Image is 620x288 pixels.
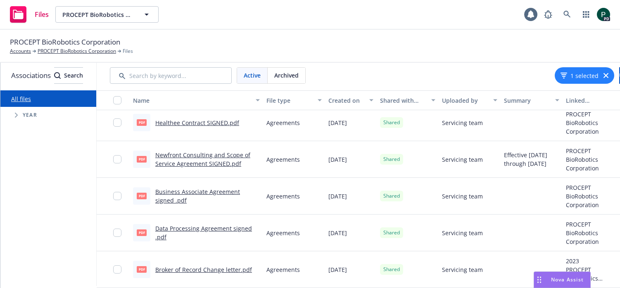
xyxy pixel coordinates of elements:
span: pdf [137,119,147,125]
span: [DATE] [328,192,347,201]
button: Name [130,90,263,110]
span: Active [244,71,261,80]
span: PROCEPT BioRobotics Corporation [10,37,120,47]
a: Report a Bug [540,6,556,23]
a: Newfront Consulting and Scope of Service Agreement SIGNED.pdf [155,151,250,168]
div: Created on [328,96,364,105]
span: Shared [383,119,400,126]
span: Servicing team [442,155,483,164]
span: Year [23,113,37,118]
span: pdf [137,266,147,272]
a: Healthee Contract SIGNED.pdf [155,119,239,127]
a: Broker of Record Change letter.pdf [155,266,252,274]
button: Uploaded by [439,90,501,110]
span: pdf [137,156,147,162]
span: Servicing team [442,192,483,201]
div: Summary [504,96,550,105]
span: pdf [137,229,147,236]
img: photo [597,8,610,21]
a: Accounts [10,47,31,55]
a: PROCEPT BioRobotics Corporation [38,47,116,55]
span: [DATE] [328,118,347,127]
span: Agreements [266,265,300,274]
a: Files [7,3,52,26]
a: Switch app [578,6,594,23]
span: Files [123,47,133,55]
button: Shared with client [377,90,439,110]
div: Shared with client [380,96,426,105]
span: Agreements [266,118,300,127]
div: File type [266,96,313,105]
span: [DATE] [328,155,347,164]
span: Shared [383,156,400,163]
span: Servicing team [442,229,483,237]
button: Nova Assist [534,271,591,288]
span: Effective [DATE] through [DATE] [504,151,559,168]
input: Toggle Row Selected [113,155,121,163]
div: Drag to move [534,272,544,288]
span: Servicing team [442,118,483,127]
input: Toggle Row Selected [113,229,121,237]
span: Agreements [266,192,300,201]
button: PROCEPT BioRobotics Corporation [55,6,159,23]
span: Servicing team [442,265,483,274]
a: Business Associate Agreement signed .pdf [155,188,240,204]
span: Shared [383,229,400,236]
span: pdf [137,193,147,199]
span: Archived [274,71,299,80]
span: Associations [11,70,51,81]
input: Select all [113,96,121,104]
span: Shared [383,192,400,200]
input: Toggle Row Selected [113,192,121,200]
span: Shared [383,266,400,273]
span: Agreements [266,229,300,237]
input: Toggle Row Selected [113,118,121,127]
a: All files [11,95,31,103]
button: 1 selected [561,71,599,80]
span: PROCEPT BioRobotics Corporation [62,10,134,19]
span: [DATE] [328,229,347,237]
button: File type [263,90,325,110]
div: Search [54,68,83,83]
svg: Search [54,72,61,79]
div: Uploaded by [442,96,488,105]
span: [DATE] [328,265,347,274]
button: Created on [325,90,377,110]
input: Toggle Row Selected [113,265,121,274]
span: Nova Assist [551,276,584,283]
input: Search by keyword... [110,67,232,84]
div: Name [133,96,251,105]
a: Search [559,6,575,23]
button: Summary [501,90,563,110]
span: Files [35,11,49,18]
button: SearchSearch [54,67,83,84]
span: Agreements [266,155,300,164]
a: Data Processing Agreement signed .pdf [155,224,252,241]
